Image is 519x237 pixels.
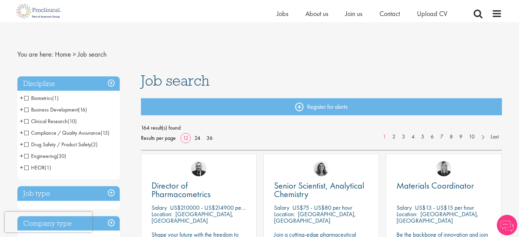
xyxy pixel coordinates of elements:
img: Chatbot [497,215,517,235]
span: Location: [397,210,417,218]
span: Compliance / Quality Assurance [24,129,101,136]
a: breadcrumb link [55,50,71,59]
span: Clinical Research [24,118,68,125]
span: Compliance / Quality Assurance [24,129,110,136]
span: (30) [57,152,66,160]
span: (1) [45,164,51,171]
span: + [20,116,23,126]
a: Materials Coordinator [397,181,491,190]
iframe: reCAPTCHA [5,212,92,232]
span: HEOR [24,164,51,171]
span: HEOR [24,164,45,171]
a: 3 [399,133,408,141]
span: Salary [397,204,412,211]
img: Janelle Jones [436,161,451,176]
span: Salary [152,204,167,211]
p: US$75 - US$80 per hour [292,204,352,211]
span: Salary [274,204,289,211]
span: Biometrics [24,94,52,102]
a: 5 [418,133,428,141]
span: You are here: [17,50,53,59]
p: [GEOGRAPHIC_DATA], [GEOGRAPHIC_DATA] [274,210,356,224]
span: Engineering [24,152,66,160]
img: Jackie Cerchio [314,161,329,176]
a: 8 [446,133,456,141]
a: Contact [379,9,400,18]
h3: Discipline [17,76,120,91]
span: Business Development [24,106,78,113]
span: (15) [101,129,110,136]
a: 12 [181,134,191,142]
p: US$13 - US$15 per hour [415,204,474,211]
a: Join us [345,9,362,18]
a: About us [305,9,328,18]
span: (16) [78,106,87,113]
span: Job search [141,71,210,90]
span: + [20,104,23,115]
a: Jobs [277,9,288,18]
a: 24 [192,134,203,142]
span: Engineering [24,152,57,160]
a: 2 [389,133,399,141]
span: + [20,93,23,103]
span: Materials Coordinator [397,180,474,191]
span: Senior Scientist, Analytical Chemistry [274,180,364,200]
a: Senior Scientist, Analytical Chemistry [274,181,369,198]
a: 6 [427,133,437,141]
span: Director of Pharmacometrics [152,180,211,200]
span: + [20,151,23,161]
a: 10 [465,133,478,141]
span: Location: [274,210,295,218]
span: + [20,139,23,149]
span: + [20,128,23,138]
span: (10) [68,118,77,125]
span: Clinical Research [24,118,77,125]
p: [GEOGRAPHIC_DATA], [GEOGRAPHIC_DATA] [152,210,233,224]
p: US$210000 - US$214900 per annum [170,204,260,211]
a: 9 [456,133,466,141]
span: Job search [78,50,106,59]
span: Business Development [24,106,87,113]
a: 7 [437,133,447,141]
a: 36 [204,134,215,142]
span: (2) [91,141,98,148]
p: [GEOGRAPHIC_DATA], [GEOGRAPHIC_DATA] [397,210,478,224]
a: 4 [408,133,418,141]
a: Upload CV [417,9,447,18]
a: Director of Pharmacometrics [152,181,246,198]
span: (1) [52,94,59,102]
a: 1 [379,133,389,141]
span: Biometrics [24,94,59,102]
span: > [73,50,76,59]
span: Drug Safety / Product Safety [24,141,91,148]
span: Drug Safety / Product Safety [24,141,98,148]
span: 164 result(s) found [141,123,502,133]
h3: Job type [17,186,120,201]
img: Jakub Hanas [191,161,206,176]
span: + [20,162,23,173]
span: Location: [152,210,172,218]
a: Last [487,133,502,141]
a: Register for alerts [141,98,502,115]
span: Results per page [141,133,176,143]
